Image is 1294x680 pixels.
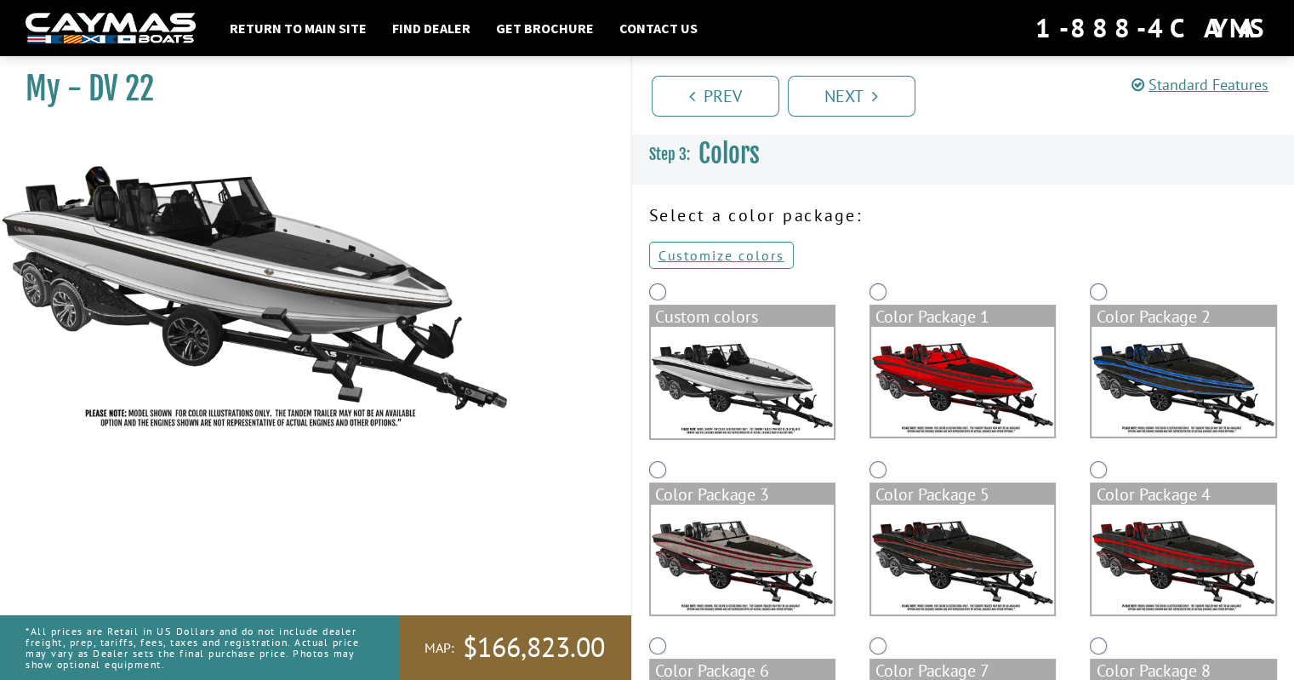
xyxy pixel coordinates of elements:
span: MAP: [425,639,454,657]
img: DV22-Base-Layer.png [651,327,834,438]
a: Standard Features [1132,75,1268,94]
a: Find Dealer [384,17,479,39]
a: Next [788,76,915,117]
div: Color Package 3 [651,484,834,505]
img: color_package_366.png [1092,505,1274,614]
a: Return to main site [221,17,375,39]
a: Customize colors [649,242,794,269]
img: color_package_362.png [871,327,1054,437]
a: MAP:$166,823.00 [399,615,630,680]
h1: My - DV 22 [26,70,588,108]
p: Select a color package: [649,203,1278,228]
div: Color Package 1 [871,306,1054,327]
a: Get Brochure [487,17,602,39]
div: Color Package 5 [871,484,1054,505]
div: Custom colors [651,306,834,327]
a: Contact Us [611,17,706,39]
div: 1-888-4CAYMAS [1035,9,1268,47]
a: Prev [652,76,779,117]
img: color_package_363.png [1092,327,1274,437]
div: Color Package 4 [1092,484,1274,505]
img: white-logo-c9c8dbefe5ff5ceceb0f0178aa75bf4bb51f6bca0971e226c86eb53dfe498488.png [26,13,196,44]
img: color_package_364.png [651,505,834,614]
p: *All prices are Retail in US Dollars and do not include dealer freight, prep, tariffs, fees, taxe... [26,617,361,679]
span: $166,823.00 [463,630,605,666]
div: Color Package 2 [1092,306,1274,327]
img: color_package_365.png [871,505,1054,614]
